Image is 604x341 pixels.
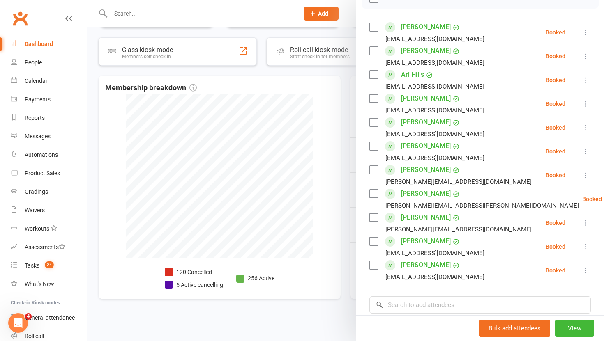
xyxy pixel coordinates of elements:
[401,92,451,105] a: [PERSON_NAME]
[546,101,565,107] div: Booked
[25,244,65,250] div: Assessments
[25,96,51,103] div: Payments
[546,172,565,178] div: Booked
[401,44,451,57] a: [PERSON_NAME]
[385,57,484,68] div: [EMAIL_ADDRESS][DOMAIN_NAME]
[582,196,602,202] div: Booked
[25,207,45,213] div: Waivers
[11,220,87,238] a: Workouts
[546,30,565,35] div: Booked
[401,259,451,272] a: [PERSON_NAME]
[385,153,484,163] div: [EMAIL_ADDRESS][DOMAIN_NAME]
[546,77,565,83] div: Booked
[11,164,87,183] a: Product Sales
[25,151,58,158] div: Automations
[401,235,451,248] a: [PERSON_NAME]
[401,21,451,34] a: [PERSON_NAME]
[385,129,484,140] div: [EMAIL_ADDRESS][DOMAIN_NAME]
[385,81,484,92] div: [EMAIL_ADDRESS][DOMAIN_NAME]
[25,333,44,339] div: Roll call
[25,281,54,287] div: What's New
[25,170,60,176] div: Product Sales
[25,262,39,269] div: Tasks
[25,225,49,232] div: Workouts
[25,114,45,121] div: Reports
[385,248,484,259] div: [EMAIL_ADDRESS][DOMAIN_NAME]
[11,309,87,327] a: General attendance kiosk mode
[11,183,87,201] a: Gradings
[25,314,75,321] div: General attendance
[11,35,87,53] a: Dashboard
[11,146,87,164] a: Automations
[385,200,579,211] div: [PERSON_NAME][EMAIL_ADDRESS][PERSON_NAME][DOMAIN_NAME]
[385,105,484,116] div: [EMAIL_ADDRESS][DOMAIN_NAME]
[25,188,48,195] div: Gradings
[401,116,451,129] a: [PERSON_NAME]
[546,125,565,130] div: Booked
[546,220,565,226] div: Booked
[10,8,30,29] a: Clubworx
[25,78,48,84] div: Calendar
[25,41,53,47] div: Dashboard
[369,296,591,314] input: Search to add attendees
[25,313,32,320] span: 4
[11,109,87,127] a: Reports
[11,238,87,256] a: Assessments
[401,140,451,153] a: [PERSON_NAME]
[11,127,87,146] a: Messages
[25,133,51,140] div: Messages
[8,313,28,333] iframe: Intercom live chat
[401,163,451,176] a: [PERSON_NAME]
[11,72,87,90] a: Calendar
[11,201,87,220] a: Waivers
[401,68,424,81] a: Ari Hills
[11,90,87,109] a: Payments
[479,320,550,337] button: Bulk add attendees
[546,244,565,249] div: Booked
[11,53,87,72] a: People
[11,275,87,293] a: What's New
[546,53,565,59] div: Booked
[385,176,532,187] div: [PERSON_NAME][EMAIL_ADDRESS][DOMAIN_NAME]
[45,261,54,268] span: 24
[401,211,451,224] a: [PERSON_NAME]
[385,272,484,282] div: [EMAIL_ADDRESS][DOMAIN_NAME]
[11,256,87,275] a: Tasks 24
[385,34,484,44] div: [EMAIL_ADDRESS][DOMAIN_NAME]
[25,59,42,66] div: People
[385,224,532,235] div: [PERSON_NAME][EMAIL_ADDRESS][DOMAIN_NAME]
[546,149,565,154] div: Booked
[401,187,451,200] a: [PERSON_NAME]
[555,320,594,337] button: View
[546,268,565,273] div: Booked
